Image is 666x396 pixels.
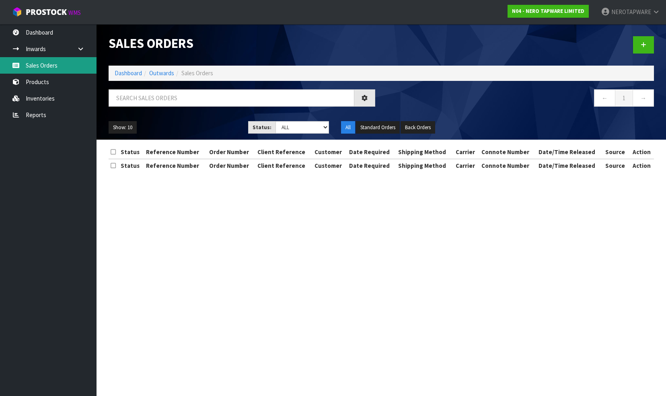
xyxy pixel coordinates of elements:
strong: Status: [253,124,271,131]
small: WMS [68,9,81,16]
button: Show: 10 [109,121,137,134]
th: Client Reference [255,159,312,172]
button: Back Orders [401,121,435,134]
th: Status [119,146,144,159]
img: cube-alt.png [12,7,22,17]
h1: Sales Orders [109,36,375,51]
th: Action [629,159,654,172]
button: Standard Orders [356,121,400,134]
th: Carrier [454,146,479,159]
th: Reference Number [144,159,207,172]
th: Shipping Method [396,146,453,159]
a: Outwards [149,69,174,77]
th: Connote Number [479,146,536,159]
th: Status [119,159,144,172]
a: Dashboard [115,69,142,77]
th: Order Number [207,159,255,172]
a: ← [594,89,615,107]
strong: N04 - NERO TAPWARE LIMITED [512,8,584,14]
span: Sales Orders [181,69,213,77]
th: Source [603,159,629,172]
th: Date/Time Released [536,159,603,172]
a: 1 [615,89,633,107]
th: Date/Time Released [536,146,603,159]
a: → [633,89,654,107]
th: Carrier [454,159,479,172]
th: Customer [312,159,347,172]
th: Client Reference [255,146,312,159]
span: ProStock [26,7,67,17]
th: Date Required [347,159,396,172]
input: Search sales orders [109,89,354,107]
span: NEROTAPWARE [611,8,651,16]
th: Shipping Method [396,159,453,172]
nav: Page navigation [387,89,654,109]
th: Customer [312,146,347,159]
th: Date Required [347,146,396,159]
th: Source [603,146,629,159]
button: All [341,121,355,134]
th: Connote Number [479,159,536,172]
th: Order Number [207,146,255,159]
th: Action [629,146,654,159]
th: Reference Number [144,146,207,159]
